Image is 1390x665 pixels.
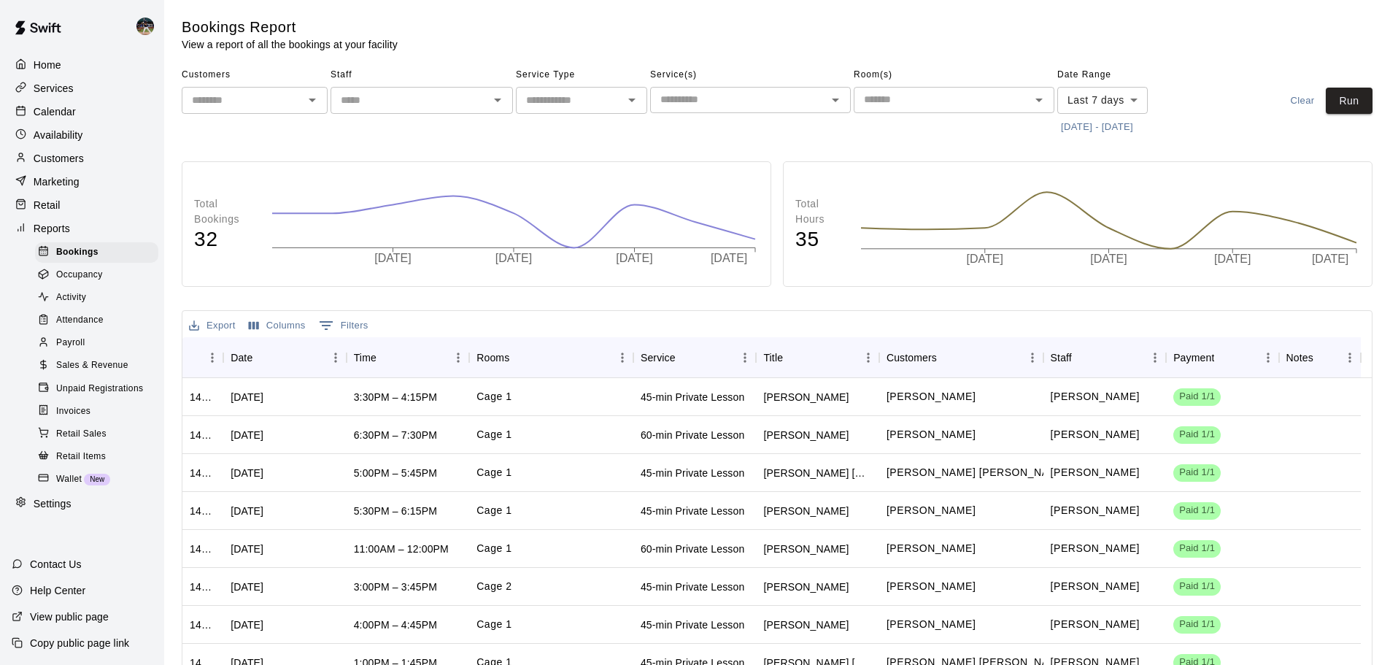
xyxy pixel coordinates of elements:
span: Paid 1/1 [1173,390,1221,404]
div: Sun, Sep 14, 2025 [231,542,263,556]
div: 1424945 [190,542,216,556]
button: Select columns [245,315,309,337]
div: Attendance [35,310,158,331]
button: Menu [1022,347,1043,369]
button: Open [1029,90,1049,110]
div: Title [763,337,783,378]
div: Nolan Gilbert [134,12,164,41]
span: Customers [182,64,328,87]
div: 1421838 [190,618,216,632]
span: Staff [331,64,513,87]
div: 6:30PM – 7:30PM [354,428,437,442]
a: Payroll [35,332,164,355]
button: Menu [1339,347,1361,369]
div: Liam Obert [763,618,849,632]
p: Nolan Gilbert [1051,465,1140,480]
button: Clear [1279,88,1326,115]
div: 11:00AM – 12:00PM [354,542,449,556]
div: Settings [12,493,152,515]
button: Sort [783,347,803,368]
p: Cage 2 [476,579,512,594]
div: Sales & Revenue [35,355,158,376]
div: Customers [887,337,937,378]
div: Occupancy [35,265,158,285]
div: Cooper Brilz [763,466,872,480]
p: Copy public page link [30,636,129,650]
button: Open [302,90,323,110]
button: Sort [252,347,273,368]
a: WalletNew [35,468,164,491]
p: Cooper Brilz [887,465,1068,480]
span: Paid 1/1 [1173,542,1221,556]
a: Calendar [12,101,152,123]
button: Run [1326,88,1372,115]
button: Open [622,90,642,110]
div: Retail Sales [35,424,158,445]
div: Bookings [35,242,158,263]
span: Invoices [56,404,90,419]
p: Cage 1 [476,617,512,632]
div: Customers [12,147,152,169]
p: View a report of all the bookings at your facility [182,37,398,52]
span: Retail Items [56,450,106,464]
p: Nolan Gilbert [1051,503,1140,518]
div: Customers [879,337,1043,378]
a: Unpaid Registrations [35,377,164,400]
div: Time [354,337,377,378]
div: Date [231,337,252,378]
div: ID [182,337,223,378]
button: Menu [1257,347,1279,369]
div: Time [347,337,470,378]
button: Menu [857,347,879,369]
p: Nolan Ulrich [887,541,976,556]
button: Sort [509,347,530,368]
p: Casey Peck [1051,389,1140,404]
div: Wed, Sep 17, 2025 [231,504,263,518]
div: Date [223,337,347,378]
div: Rooms [476,337,509,378]
div: Payroll [35,333,158,353]
p: Total Bookings [194,196,257,227]
div: Retail [12,194,152,216]
a: Retail Items [35,445,164,468]
p: Settings [34,496,72,511]
div: Last 7 days [1057,87,1148,114]
button: Open [487,90,508,110]
div: Retail Items [35,447,158,467]
p: Help Center [30,583,85,598]
p: Madilyn Emmert [887,389,976,404]
span: Paid 1/1 [1173,618,1221,631]
button: Open [825,90,846,110]
div: Madilyn Emmert [763,390,849,404]
span: Date Range [1057,64,1185,87]
tspan: [DATE] [374,252,411,264]
div: 3:00PM – 3:45PM [354,580,437,594]
a: Services [12,77,152,99]
tspan: [DATE] [1090,253,1127,266]
h4: 35 [795,227,846,253]
tspan: [DATE] [1311,253,1348,266]
div: Payment [1166,337,1278,378]
span: Bookings [56,245,99,260]
div: Wed, Sep 17, 2025 [231,428,263,442]
p: Home [34,58,61,72]
p: Cage 1 [476,465,512,480]
a: Activity [35,287,164,310]
button: Menu [201,347,223,369]
div: 1432162 [190,428,216,442]
p: Marketing [34,174,80,189]
button: Sort [1313,347,1334,368]
button: Menu [325,347,347,369]
button: Sort [676,347,696,368]
p: Kash Walker [887,579,976,594]
span: Attendance [56,313,104,328]
div: Notes [1279,337,1361,378]
div: Invoices [35,401,158,422]
p: Cage 1 [476,503,512,518]
button: Show filters [315,314,372,337]
p: Miles Leland [887,503,976,518]
button: Export [185,315,239,337]
div: Miles Leland [763,504,849,518]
